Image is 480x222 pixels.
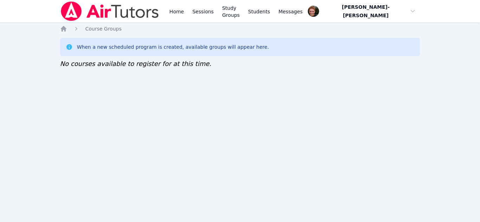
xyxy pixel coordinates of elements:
span: Messages [279,8,303,15]
span: Course Groups [85,26,122,32]
a: Course Groups [85,25,122,32]
div: When a new scheduled program is created, available groups will appear here. [77,43,269,51]
nav: Breadcrumb [60,25,420,32]
img: Air Tutors [60,1,160,21]
span: No courses available to register for at this time. [60,60,212,67]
